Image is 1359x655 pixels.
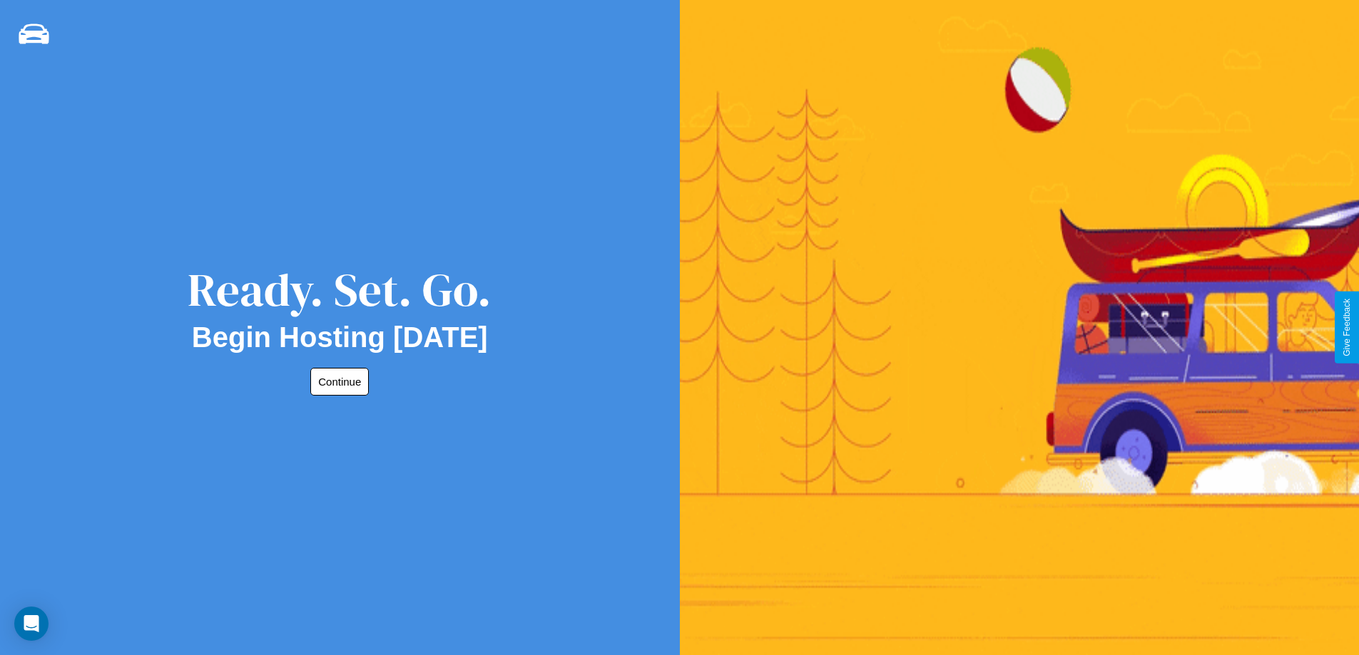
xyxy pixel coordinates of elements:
div: Open Intercom Messenger [14,607,49,641]
h2: Begin Hosting [DATE] [192,321,488,354]
button: Continue [310,368,369,396]
div: Give Feedback [1342,299,1352,356]
div: Ready. Set. Go. [188,258,492,321]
